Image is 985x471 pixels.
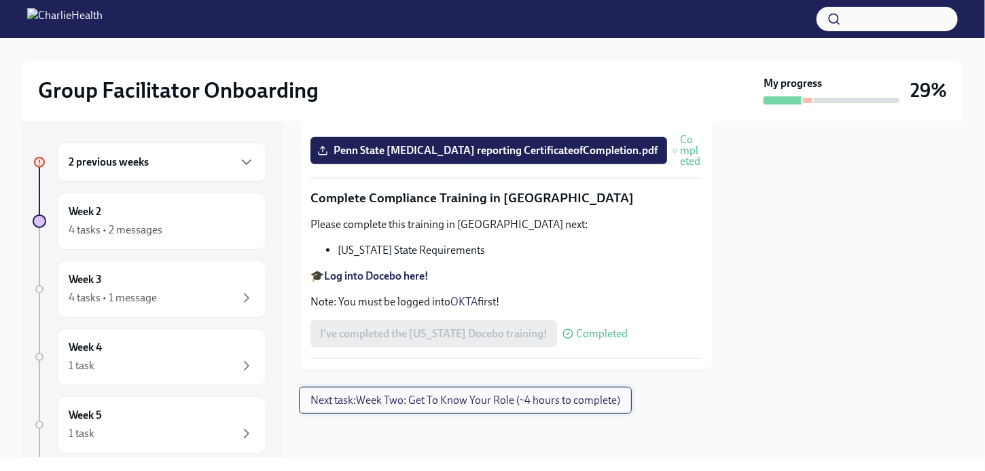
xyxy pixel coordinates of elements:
h6: 2 previous weeks [69,155,149,170]
h6: Week 5 [69,408,102,423]
p: Note: You must be logged into first! [310,295,702,309]
label: Penn State [MEDICAL_DATA] reporting CertificateofCompletion.pdf [310,137,667,164]
p: Complete Compliance Training in [GEOGRAPHIC_DATA] [310,189,702,207]
div: 2 previous weeks [57,143,266,182]
div: 4 tasks • 2 messages [69,223,162,238]
h2: Group Facilitator Onboarding [38,77,319,104]
div: 1 task [69,358,94,373]
img: CharlieHealth [27,8,103,30]
div: 1 task [69,426,94,441]
span: Completed [680,134,702,167]
span: Completed [576,328,628,339]
a: Week 41 task [33,328,266,385]
a: Week 24 tasks • 2 messages [33,193,266,250]
h6: Week 3 [69,272,102,287]
h3: 29% [910,78,947,102]
span: Penn State [MEDICAL_DATA] reporting CertificateofCompletion.pdf [320,144,658,157]
h6: Week 4 [69,340,102,355]
a: Log into Docebo here! [324,269,429,282]
li: [US_STATE] State Requirements [338,243,702,258]
p: 🎓 [310,269,702,284]
a: Week 34 tasks • 1 message [33,261,266,318]
a: Week 51 task [33,396,266,453]
strong: My progress [764,76,822,91]
button: Next task:Week Two: Get To Know Your Role (~4 hours to complete) [299,387,632,414]
a: OKTA [450,295,478,308]
p: Please complete this training in [GEOGRAPHIC_DATA] next: [310,217,702,232]
h6: Week 2 [69,204,101,219]
span: Next task : Week Two: Get To Know Your Role (~4 hours to complete) [310,394,620,407]
div: 4 tasks • 1 message [69,290,157,305]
